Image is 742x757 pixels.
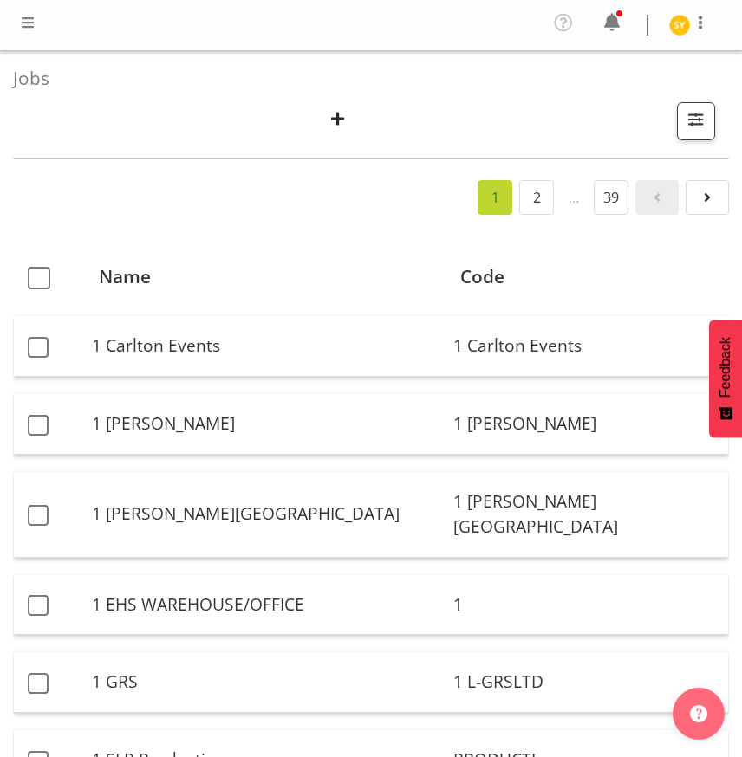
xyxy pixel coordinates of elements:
td: 1 [446,575,728,636]
span: Name [99,263,151,290]
td: 1 [PERSON_NAME] [85,394,446,455]
button: Create New Job [320,102,356,140]
a: 39 [594,180,628,215]
img: help-xxl-2.png [690,705,707,722]
td: 1 GRS [85,652,446,713]
td: 1 Carlton Events [446,316,728,377]
td: 1 [PERSON_NAME][GEOGRAPHIC_DATA] [446,472,728,558]
button: Feedback - Show survey [709,320,742,437]
a: 2 [519,180,554,215]
td: 1 Carlton Events [85,316,446,377]
td: 1 EHS WAREHOUSE/OFFICE [85,575,446,636]
td: 1 L-GRSLTD [446,652,728,713]
button: Filter Jobs [677,102,715,140]
td: 1 [PERSON_NAME] [446,394,728,455]
span: Feedback [718,337,733,398]
span: Code [460,263,504,290]
h4: Jobs [13,68,715,88]
td: 1 [PERSON_NAME][GEOGRAPHIC_DATA] [85,472,446,558]
img: seon-young-belding8911.jpg [669,15,690,36]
